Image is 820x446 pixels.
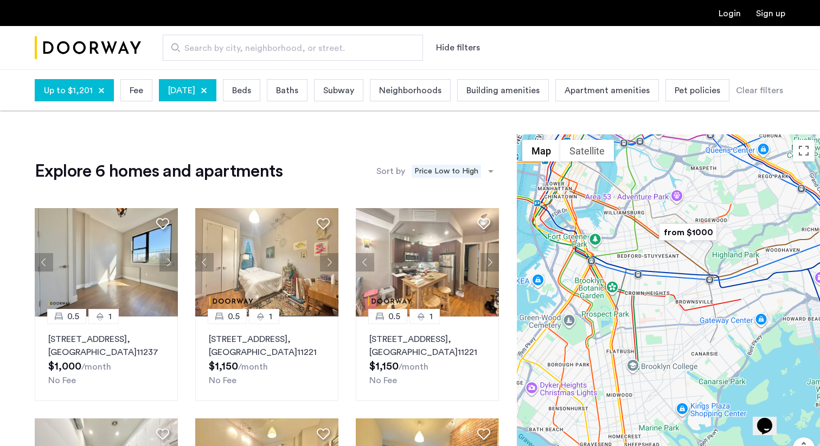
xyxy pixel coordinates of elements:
[356,208,499,316] img: dc6efc1f-24ba-4395-9182-45437e21be9a_638937309416163375.png
[108,310,112,323] span: 1
[228,310,240,323] span: 0.5
[35,160,283,182] h1: Explore 6 homes and apartments
[522,140,560,161] button: Show street map
[736,84,783,97] div: Clear filters
[209,361,238,372] span: $1,150
[412,165,481,178] span: Price Low to High
[276,84,298,97] span: Baths
[323,84,354,97] span: Subway
[232,84,251,97] span: Beds
[719,9,741,18] a: Login
[130,84,143,97] span: Fee
[565,84,650,97] span: Apartment amenities
[756,9,785,18] a: Registration
[560,140,614,161] button: Show satellite imagery
[35,253,53,272] button: Previous apartment
[48,333,164,359] p: [STREET_ADDRESS] 11237
[269,310,272,323] span: 1
[159,253,178,272] button: Next apartment
[184,42,393,55] span: Search by city, neighborhood, or street.
[81,363,111,371] sub: /month
[369,361,399,372] span: $1,150
[369,333,485,359] p: [STREET_ADDRESS] 11221
[376,165,405,178] label: Sort by
[195,253,214,272] button: Previous apartment
[238,363,268,371] sub: /month
[379,84,441,97] span: Neighborhoods
[430,310,433,323] span: 1
[753,403,787,435] iframe: chat widget
[35,28,141,68] img: logo
[356,253,374,272] button: Previous apartment
[356,316,499,401] a: 0.51[STREET_ADDRESS], [GEOGRAPHIC_DATA]11221No Fee
[48,361,81,372] span: $1,000
[399,363,428,371] sub: /month
[466,84,540,97] span: Building amenities
[369,376,397,385] span: No Fee
[481,253,499,272] button: Next apartment
[655,220,721,244] div: from $1000
[388,310,400,323] span: 0.5
[320,253,338,272] button: Next apartment
[35,316,178,401] a: 0.51[STREET_ADDRESS], [GEOGRAPHIC_DATA]11237No Fee
[675,84,720,97] span: Pet policies
[168,84,195,97] span: [DATE]
[163,35,423,61] input: Apartment Search
[44,84,93,97] span: Up to $1,201
[436,41,480,54] button: Show or hide filters
[793,140,815,161] button: Toggle fullscreen view
[195,316,338,401] a: 0.51[STREET_ADDRESS], [GEOGRAPHIC_DATA]11221No Fee
[195,208,338,316] img: dc6efc1f-24ba-4395-9182-45437e21be9a_638937309756106879.png
[48,376,76,385] span: No Fee
[209,376,236,385] span: No Fee
[35,208,178,316] img: 2014_638647806767026642.jpeg
[408,161,499,181] ng-select: sort-apartment
[67,310,79,323] span: 0.5
[35,28,141,68] a: Cazamio Logo
[209,333,325,359] p: [STREET_ADDRESS] 11221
